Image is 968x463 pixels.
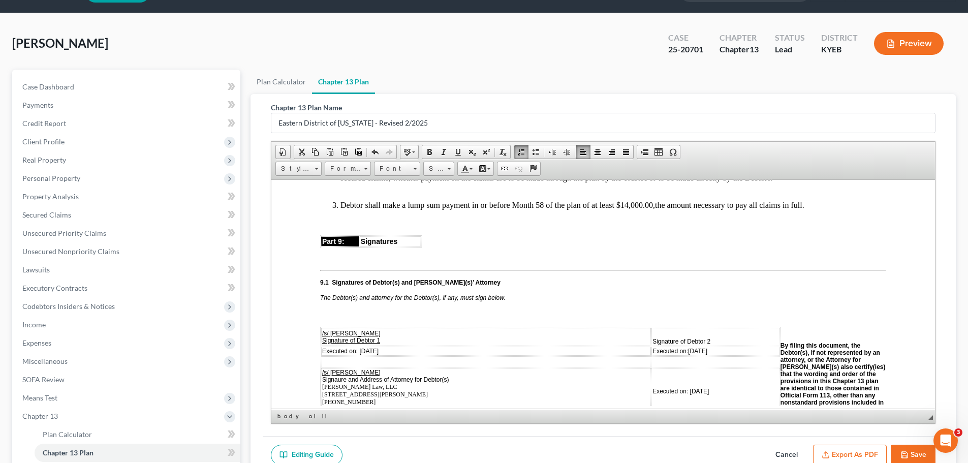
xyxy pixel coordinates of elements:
[497,162,512,175] a: Link
[14,371,240,389] a: SOFA Review
[509,186,614,236] span: ) that the wording and order of the provisions in this Chapter 13 plan are identical to those con...
[22,375,65,384] span: SOFA Review
[22,393,57,402] span: Means Test
[22,284,87,292] span: Executory Contracts
[436,145,451,159] a: Italic
[22,338,51,347] span: Expenses
[400,145,418,159] a: Spell Checker
[874,32,944,55] button: Preview
[476,162,493,175] a: Background Color
[576,145,590,159] a: Align Left
[458,162,476,175] a: Text Color
[22,229,106,237] span: Unsecured Priority Claims
[775,32,805,44] div: Status
[22,320,46,329] span: Income
[750,44,759,54] span: 13
[22,119,66,128] span: Credit Report
[312,70,375,94] a: Chapter 13 Plan
[668,32,703,44] div: Case
[12,36,108,50] span: [PERSON_NAME]
[14,188,240,206] a: Property Analysis
[637,145,651,159] a: Insert Page Break for Printing
[509,165,609,193] span: By filing this document, the Debtor(s), if not represented by an attorney, or the Attorney for [P...
[821,32,858,44] div: District
[514,145,528,159] a: Insert/Remove Numbered List
[22,357,68,365] span: Miscellaneous
[374,162,420,176] a: Font
[22,265,50,274] span: Lawsuits
[14,242,240,261] a: Unsecured Nonpriority Claims
[308,145,323,159] a: Copy
[928,415,933,420] span: Resize
[528,145,543,159] a: Insert/Remove Bulleted List
[22,192,79,201] span: Property Analysis
[22,210,71,219] span: Secured Claims
[496,145,510,159] a: Remove Format
[545,145,559,159] a: Decrease Indent
[320,411,330,421] a: li element
[933,428,958,453] iframe: Intercom live chat
[22,412,58,420] span: Chapter 13
[22,302,115,311] span: Codebtors Insiders & Notices
[43,448,93,457] span: Chapter 13 Plan
[668,44,703,55] div: 25-20701
[251,70,312,94] a: Plan Calculator
[35,444,240,462] a: Chapter 13 Plan
[14,96,240,114] a: Payments
[424,162,444,175] span: Size
[51,199,204,236] span: [PERSON_NAME] Law, LLC [STREET_ADDRESS][PERSON_NAME] [PHONE_NUMBER] [PERSON_NAME][EMAIL_ADDRESS][...
[14,261,240,279] a: Lawsuits
[14,206,240,224] a: Secured Claims
[22,137,65,146] span: Client Profile
[465,145,479,159] a: Subscript
[368,145,382,159] a: Undo
[51,199,177,206] span: Signaure and Address of Attorney for Debtor(s)
[479,145,493,159] a: Superscript
[337,145,351,159] a: Paste as plain text
[22,174,80,182] span: Personal Property
[590,145,605,159] a: Center
[325,162,361,175] span: Format
[323,145,337,159] a: Paste
[271,102,342,113] label: Chapter 13 Plan Name
[821,44,858,55] div: KYEB
[14,78,240,96] a: Case Dashboard
[605,145,619,159] a: Align Right
[276,162,311,175] span: Styles
[651,145,666,159] a: Table
[22,82,74,91] span: Case Dashboard
[619,145,633,159] a: Justify
[271,113,935,133] input: Enter name...
[381,210,438,218] span: Executed on: [DATE]
[423,162,454,176] a: Size
[720,32,759,44] div: Chapter
[382,145,396,159] a: Redo
[43,430,92,439] span: Plan Calculator
[351,145,365,159] a: Paste from Word
[14,279,240,297] a: Executory Contracts
[559,145,574,159] a: Increase Indent
[35,425,240,444] a: Plan Calculator
[22,156,66,164] span: Real Property
[307,411,319,421] a: ol element
[422,145,436,159] a: Bold
[954,428,962,437] span: 3
[512,162,526,175] a: Unlink
[14,114,240,133] a: Credit Report
[294,145,308,159] a: Cut
[275,411,306,421] a: body element
[604,186,612,193] span: ies
[775,44,805,55] div: Lead
[22,247,119,256] span: Unsecured Nonpriority Claims
[374,162,410,175] span: Font
[275,162,322,176] a: Styles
